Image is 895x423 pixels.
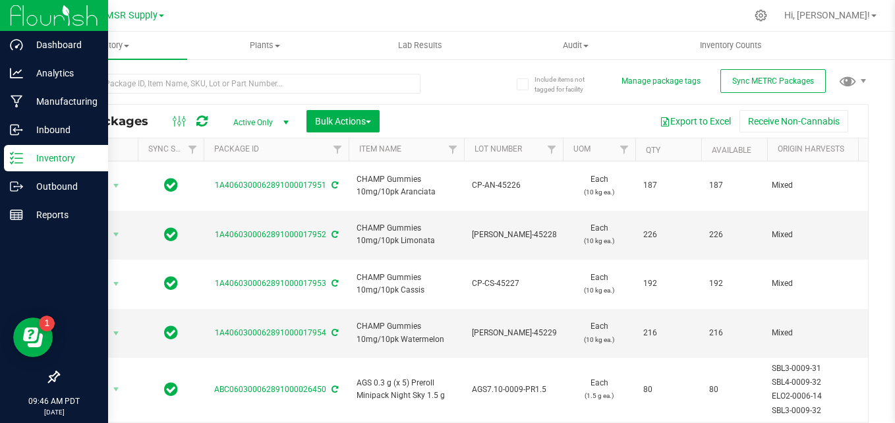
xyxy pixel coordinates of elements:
span: CHAMP Gummies 10mg/10pk Limonata [357,222,456,247]
a: ABC060300062891000026450 [214,385,326,394]
a: Sync Status [148,144,199,154]
div: Value 2: SBL4-0009-32 [772,376,895,389]
span: 226 [709,229,759,241]
a: Qty [646,146,660,155]
a: Lab Results [343,32,498,59]
span: AGS7.10-0009-PR1.5 [472,383,555,396]
iframe: Resource center [13,318,53,357]
span: Each [571,222,627,247]
span: AGS 0.3 g (x 5) Preroll Minipack Night Sky 1.5 g [357,377,456,402]
span: CP-CS-45227 [472,277,555,290]
span: In Sync [164,324,178,342]
span: CHAMP Gummies 10mg/10pk Cassis [357,271,456,296]
span: In Sync [164,274,178,293]
span: 187 [709,179,759,192]
inline-svg: Inbound [10,123,23,136]
span: Each [571,173,627,198]
span: Sync METRC Packages [732,76,814,86]
div: Value 1: Mixed [772,179,895,192]
span: select [108,324,125,343]
span: In Sync [164,380,178,399]
iframe: Resource center unread badge [39,316,55,331]
p: 09:46 AM PDT [6,395,102,407]
span: select [108,380,125,399]
p: Inventory [23,150,102,166]
span: Plants [188,40,342,51]
span: 187 [643,179,693,192]
div: Value 3: ELO2-0006-14 [772,390,895,403]
span: 216 [709,327,759,339]
inline-svg: Dashboard [10,38,23,51]
p: Outbound [23,179,102,194]
inline-svg: Reports [10,208,23,221]
span: 80 [643,383,693,396]
button: Receive Non-Cannabis [739,110,848,132]
span: 192 [709,277,759,290]
span: Include items not tagged for facility [534,74,600,94]
p: Inbound [23,122,102,138]
span: 192 [643,277,693,290]
span: [PERSON_NAME]-45228 [472,229,557,241]
span: CHAMP Gummies 10mg/10pk Aranciata [357,173,456,198]
p: Manufacturing [23,94,102,109]
a: 1A4060300062891000017952 [215,230,326,239]
p: (10 kg ea.) [571,186,627,198]
p: Analytics [23,65,102,81]
span: In Sync [164,176,178,194]
span: Inventory Counts [682,40,780,51]
span: Bulk Actions [315,116,371,127]
a: Filter [541,138,563,161]
span: Lab Results [380,40,460,51]
a: 1A4060300062891000017954 [215,328,326,337]
p: Reports [23,207,102,223]
div: Value 1: Mixed [772,327,895,339]
span: Sync from Compliance System [330,279,338,288]
a: Lot Number [475,144,522,154]
span: Each [571,320,627,345]
span: CP-AN-45226 [472,179,555,192]
a: Package ID [214,144,259,154]
span: 216 [643,327,693,339]
span: CHAMP Gummies 10mg/10pk Watermelon [357,320,456,345]
span: select [108,225,125,244]
a: Available [712,146,751,155]
div: Value 1: SBL3-0009-31 [772,362,895,375]
a: Filter [182,138,204,161]
a: UOM [573,144,591,154]
span: [PERSON_NAME]-45229 [472,327,557,339]
a: Filter [614,138,635,161]
inline-svg: Outbound [10,180,23,193]
p: (1.5 g ea.) [571,389,627,402]
span: In Sync [164,225,178,244]
span: 80 [709,383,759,396]
inline-svg: Analytics [10,67,23,80]
span: Inventory [32,40,187,51]
p: [DATE] [6,407,102,417]
span: select [108,275,125,293]
a: Filter [442,138,464,161]
input: Search Package ID, Item Name, SKU, Lot or Part Number... [58,74,420,94]
button: Bulk Actions [306,110,380,132]
div: Value 4: SBL3-0009-32 [772,405,895,417]
span: select [108,177,125,195]
a: 1A4060300062891000017951 [215,181,326,190]
p: (10 kg ea.) [571,333,627,346]
span: Sync from Compliance System [330,181,338,190]
span: Audit [498,40,652,51]
button: Sync METRC Packages [720,69,826,93]
a: Plants [187,32,343,59]
span: Each [571,377,627,402]
a: Inventory [32,32,187,59]
inline-svg: Inventory [10,152,23,165]
a: Inventory Counts [653,32,809,59]
a: 1A4060300062891000017953 [215,279,326,288]
a: Audit [498,32,653,59]
p: Dashboard [23,37,102,53]
div: Manage settings [753,9,769,22]
span: Sync from Compliance System [330,230,338,239]
span: Each [571,271,627,296]
a: Origin Harvests [778,144,844,154]
span: MSR Supply [105,10,158,21]
div: Value 1: Mixed [772,277,895,290]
